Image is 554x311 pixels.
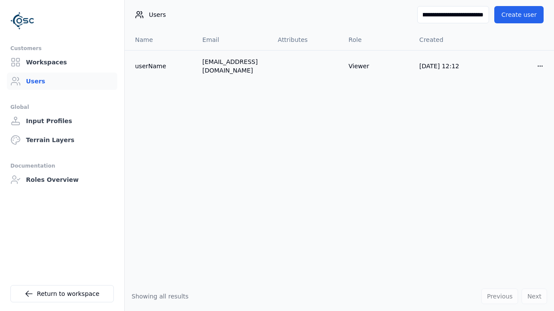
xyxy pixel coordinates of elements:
div: Documentation [10,161,114,171]
a: Users [7,73,117,90]
span: Showing all results [132,293,189,300]
th: Attributes [271,29,342,50]
button: Create user [494,6,544,23]
th: Name [125,29,196,50]
a: Input Profiles [7,112,117,130]
a: Return to workspace [10,285,114,302]
th: Email [196,29,271,50]
a: Workspaces [7,54,117,71]
span: Users [149,10,166,19]
div: Viewer [348,62,406,70]
a: Terrain Layers [7,131,117,149]
div: [EMAIL_ADDRESS][DOMAIN_NAME] [203,57,264,75]
div: Global [10,102,114,112]
a: userName [135,62,189,70]
img: Logo [10,9,35,33]
th: Created [412,29,483,50]
a: Roles Overview [7,171,117,188]
th: Role [341,29,412,50]
div: [DATE] 12:12 [419,62,477,70]
div: Customers [10,43,114,54]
